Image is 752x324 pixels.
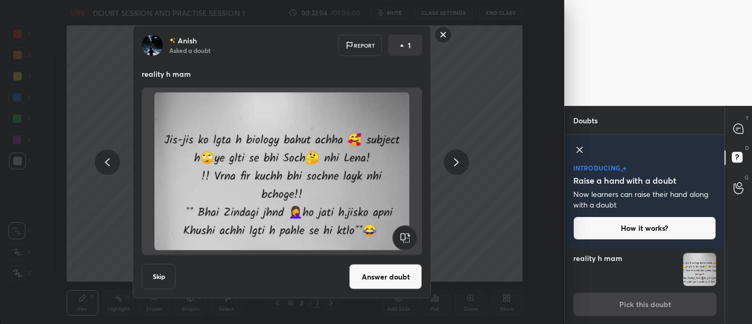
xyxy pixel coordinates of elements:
p: D [745,144,749,152]
img: no-rating-badge.077c3623.svg [169,38,176,43]
img: large-star.026637fe.svg [622,166,627,171]
img: 1759320259GL8V2S.JPEG [683,253,716,286]
p: Doubts [565,106,606,134]
p: Anish [178,37,197,45]
img: 96aa43d5f78844cda946bd82b0475abc.jpg [142,35,163,56]
img: 1759320259GL8V2S.JPEG [154,92,409,251]
p: Now learners can raise their hand along with a doubt [573,189,717,210]
button: Answer doubt [349,264,422,290]
div: Report [338,35,382,56]
img: small-star.76a44327.svg [621,169,623,173]
p: reality h mam [142,69,422,79]
button: Skip [142,264,176,290]
h5: Raise a hand with a doubt [573,174,676,187]
p: Asked a doubt [169,46,210,55]
button: How it works? [573,217,717,240]
p: 1 [408,40,411,51]
p: G [745,174,749,182]
p: introducing [573,165,621,171]
p: T [746,114,749,122]
h4: reality h mam [573,253,678,286]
